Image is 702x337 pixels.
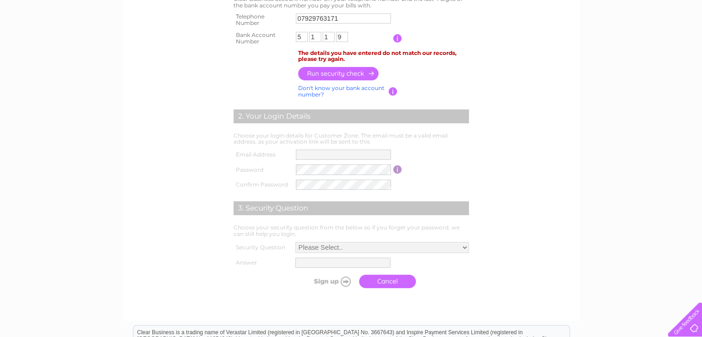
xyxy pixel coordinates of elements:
a: Blog [655,39,668,46]
input: Submit [298,275,354,288]
a: 0333 014 3131 [528,5,592,16]
a: Energy [596,39,616,46]
input: Information [393,165,402,174]
th: Telephone Number [231,11,294,29]
div: 3. Security Question [234,201,469,215]
th: Email Address [231,147,294,162]
td: Choose your login details for Customer Zone. The email must be a valid email address, as your act... [231,130,471,148]
a: Don't know your bank account number? [298,84,384,98]
div: 2. Your Login Details [234,109,469,123]
input: Information [389,87,397,96]
div: Clear Business is a trading name of Verastar Limited (registered in [GEOGRAPHIC_DATA] No. 3667643... [133,5,570,45]
th: Bank Account Number [231,29,294,48]
a: Cancel [359,275,416,288]
th: Security Question [231,240,293,255]
td: The details you have entered do not match our records, please try again. [296,48,471,65]
a: Water [573,39,590,46]
a: Telecoms [622,39,649,46]
th: Confirm Password [231,177,294,192]
input: Information [393,34,402,42]
a: Contact [674,39,696,46]
th: Answer [231,255,293,270]
img: logo.png [24,24,72,52]
td: Choose your security question from the below so if you forget your password, we can still help yo... [231,222,471,240]
th: Password [231,162,294,177]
